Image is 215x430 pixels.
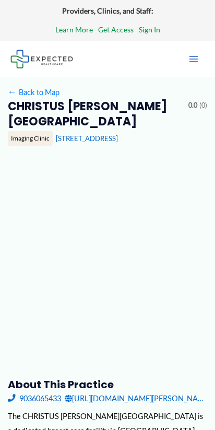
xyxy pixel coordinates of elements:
div: Imaging Clinic [8,131,53,146]
a: [URL][DOMAIN_NAME][PERSON_NAME] [65,391,207,405]
h3: About this practice [8,378,208,391]
span: 0.0 [188,99,197,112]
img: Expected Healthcare Logo - side, dark font, small [10,50,73,68]
strong: Providers, Clinics, and Staff: [62,6,153,15]
a: [STREET_ADDRESS] [56,134,118,143]
a: ←Back to Map [8,85,59,99]
span: ← [8,87,17,97]
a: Sign In [139,23,160,37]
a: Get Access [98,23,134,37]
a: 9036065433 [8,391,61,405]
span: (0) [199,99,207,112]
a: Learn More [55,23,93,37]
button: Main menu toggle [183,48,205,70]
h2: CHRISTUS [PERSON_NAME][GEOGRAPHIC_DATA] [8,99,181,129]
